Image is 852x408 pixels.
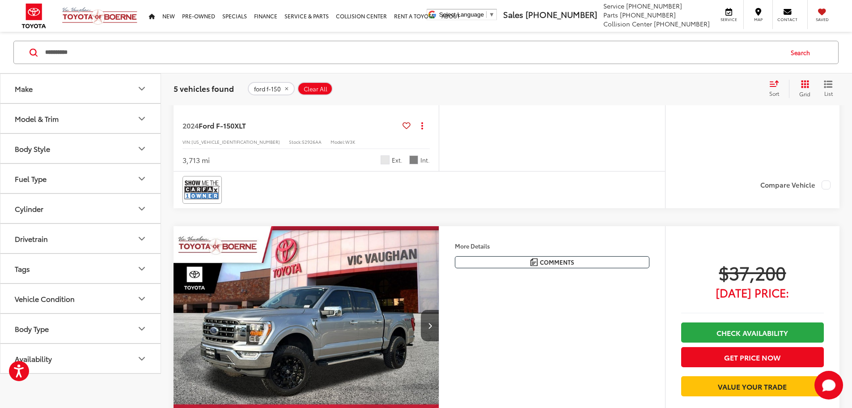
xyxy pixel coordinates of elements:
[0,344,161,373] button: AvailabilityAvailability
[681,288,824,297] span: [DATE] Price:
[817,80,839,98] button: List View
[414,118,430,133] button: Actions
[182,138,191,145] span: VIN:
[681,347,824,367] button: Get Price Now
[15,234,48,243] div: Drivetrain
[136,233,147,244] div: Drivetrain
[455,243,649,249] h4: More Details
[199,120,234,130] span: Ford F-150
[439,11,495,18] a: Select Language​
[15,114,59,123] div: Model & Trim
[439,11,484,18] span: Select Language
[15,354,52,363] div: Availability
[15,264,30,273] div: Tags
[15,324,49,333] div: Body Type
[654,19,710,28] span: [PHONE_NUMBER]
[0,164,161,193] button: Fuel TypeFuel Type
[789,80,817,98] button: Grid View
[530,258,538,266] img: Comments
[814,371,843,399] button: Toggle Chat Window
[191,138,280,145] span: [US_VEHICLE_IDENTIFICATION_NUMBER]
[681,261,824,283] span: $37,200
[136,353,147,364] div: Availability
[421,310,439,341] button: Next image
[526,9,597,20] span: [PHONE_NUMBER]
[626,1,682,10] span: [PHONE_NUMBER]
[503,9,523,20] span: Sales
[0,284,161,313] button: Vehicle ConditionVehicle Condition
[15,204,43,213] div: Cylinder
[603,19,652,28] span: Collision Center
[15,144,50,153] div: Body Style
[540,258,574,266] span: Comments
[489,11,495,18] span: ▼
[62,7,138,25] img: Vic Vaughan Toyota of Boerne
[136,173,147,184] div: Fuel Type
[392,156,403,164] span: Ext.
[174,83,234,94] span: 5 vehicles found
[136,293,147,304] div: Vehicle Condition
[0,74,161,103] button: MakeMake
[136,113,147,124] div: Model & Trim
[136,143,147,154] div: Body Style
[814,371,843,399] svg: Start Chat
[603,1,624,10] span: Service
[136,83,147,94] div: Make
[455,256,649,268] button: Comments
[136,263,147,274] div: Tags
[184,178,220,202] img: CarFax One Owner
[381,155,390,164] span: Oxford White
[44,42,782,63] input: Search by Make, Model, or Keyword
[136,203,147,214] div: Cylinder
[248,82,295,95] button: remove ford%20f-150
[719,17,739,22] span: Service
[421,122,423,129] span: dropdown dots
[0,134,161,163] button: Body StyleBody Style
[345,138,355,145] span: W3K
[304,85,327,92] span: Clear All
[620,10,676,19] span: [PHONE_NUMBER]
[0,194,161,223] button: CylinderCylinder
[777,17,797,22] span: Contact
[0,224,161,253] button: DrivetrainDrivetrain
[0,104,161,133] button: Model & TrimModel & Trim
[824,90,833,97] span: List
[15,84,33,93] div: Make
[681,322,824,343] a: Check Availability
[760,180,831,189] label: Compare Vehicle
[182,120,399,130] a: 2024Ford F-150XLT
[182,120,199,130] span: 2024
[302,138,322,145] span: 52926AA
[420,156,430,164] span: Int.
[15,174,47,183] div: Fuel Type
[603,10,618,19] span: Parts
[782,41,823,64] button: Search
[182,155,210,165] div: 3,713 mi
[15,294,75,303] div: Vehicle Condition
[289,138,302,145] span: Stock:
[0,314,161,343] button: Body TypeBody Type
[486,11,487,18] span: ​
[0,254,161,283] button: TagsTags
[234,120,246,130] span: XLT
[748,17,768,22] span: Map
[136,323,147,334] div: Body Type
[765,80,789,98] button: Select sort value
[254,85,281,92] span: ford f-150
[769,90,779,97] span: Sort
[409,155,418,164] span: Medium Dark Slate
[812,17,832,22] span: Saved
[297,82,333,95] button: Clear All
[681,376,824,396] a: Value Your Trade
[331,138,345,145] span: Model:
[799,90,810,98] span: Grid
